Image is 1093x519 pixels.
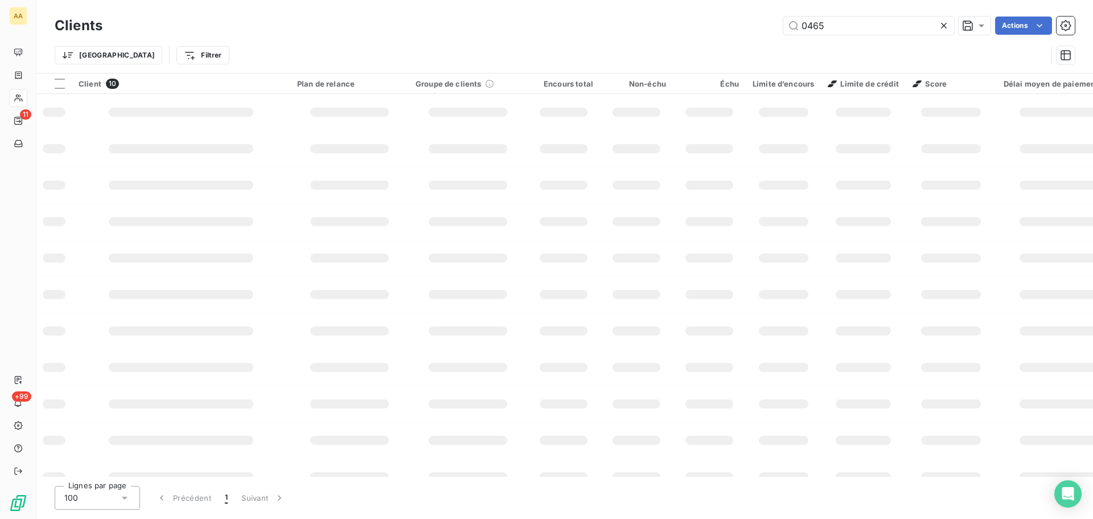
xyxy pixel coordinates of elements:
h3: Clients [55,15,102,36]
button: Précédent [149,486,218,510]
div: Open Intercom Messenger [1054,480,1082,508]
span: 10 [106,79,119,89]
div: Plan de relance [297,79,402,88]
button: [GEOGRAPHIC_DATA] [55,46,162,64]
span: Client [79,79,101,88]
span: Groupe de clients [416,79,482,88]
span: 11 [20,109,31,120]
input: Rechercher [783,17,954,35]
button: 1 [218,486,235,510]
span: Limite de crédit [828,79,898,88]
div: Échu [680,79,739,88]
img: Logo LeanPay [9,494,27,512]
button: Filtrer [176,46,229,64]
div: AA [9,7,27,25]
span: 1 [225,492,228,504]
a: 11 [9,112,27,130]
span: Score [913,79,947,88]
div: Encours total [534,79,593,88]
div: Limite d’encours [753,79,814,88]
span: 100 [64,492,78,504]
span: +99 [12,391,31,402]
button: Actions [995,17,1052,35]
button: Suivant [235,486,292,510]
div: Non-échu [607,79,666,88]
